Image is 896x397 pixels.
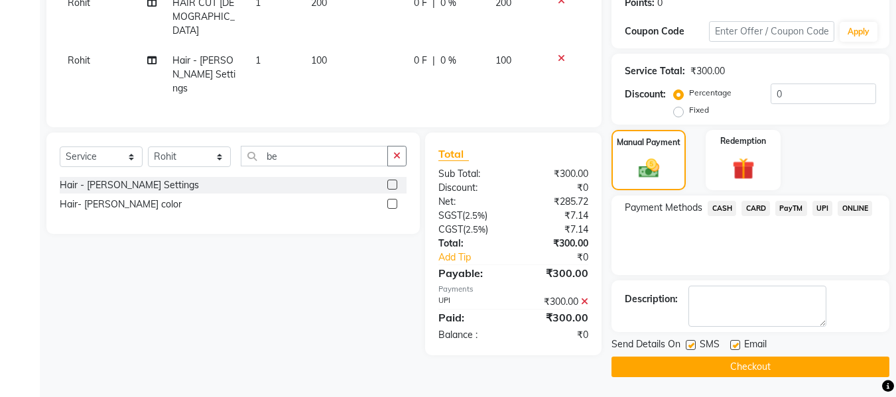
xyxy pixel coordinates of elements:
[741,201,770,216] span: CARD
[513,167,598,181] div: ₹300.00
[513,295,598,309] div: ₹300.00
[611,337,680,354] span: Send Details On
[625,64,685,78] div: Service Total:
[241,146,388,166] input: Search or Scan
[428,223,513,237] div: ( )
[466,224,485,235] span: 2.5%
[625,25,708,38] div: Coupon Code
[720,135,766,147] label: Redemption
[428,195,513,209] div: Net:
[689,104,709,116] label: Fixed
[414,54,427,68] span: 0 F
[513,195,598,209] div: ₹285.72
[617,137,680,148] label: Manual Payment
[428,251,527,264] a: Add Tip
[513,265,598,281] div: ₹300.00
[428,209,513,223] div: ( )
[438,209,462,221] span: SGST
[513,237,598,251] div: ₹300.00
[513,209,598,223] div: ₹7.14
[428,265,513,281] div: Payable:
[708,201,736,216] span: CASH
[428,237,513,251] div: Total:
[438,223,463,235] span: CGST
[60,198,182,211] div: Hair- [PERSON_NAME] color
[428,310,513,325] div: Paid:
[513,310,598,325] div: ₹300.00
[428,181,513,195] div: Discount:
[438,147,469,161] span: Total
[528,251,599,264] div: ₹0
[775,201,807,216] span: PayTM
[513,181,598,195] div: ₹0
[255,54,261,66] span: 1
[632,156,666,180] img: _cash.svg
[726,155,761,182] img: _gift.svg
[625,87,666,101] div: Discount:
[432,54,435,68] span: |
[700,337,720,354] span: SMS
[709,21,834,42] input: Enter Offer / Coupon Code
[812,201,833,216] span: UPI
[440,54,456,68] span: 0 %
[689,87,732,99] label: Percentage
[513,328,598,342] div: ₹0
[495,54,511,66] span: 100
[428,328,513,342] div: Balance :
[611,357,889,377] button: Checkout
[690,64,725,78] div: ₹300.00
[172,54,235,94] span: Hair - [PERSON_NAME] Settings
[840,22,877,42] button: Apply
[311,54,327,66] span: 100
[513,223,598,237] div: ₹7.14
[838,201,872,216] span: ONLINE
[428,295,513,309] div: UPI
[625,201,702,215] span: Payment Methods
[428,167,513,181] div: Sub Total:
[625,292,678,306] div: Description:
[465,210,485,221] span: 2.5%
[438,284,588,295] div: Payments
[744,337,767,354] span: Email
[68,54,90,66] span: Rohit
[60,178,199,192] div: Hair - [PERSON_NAME] Settings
